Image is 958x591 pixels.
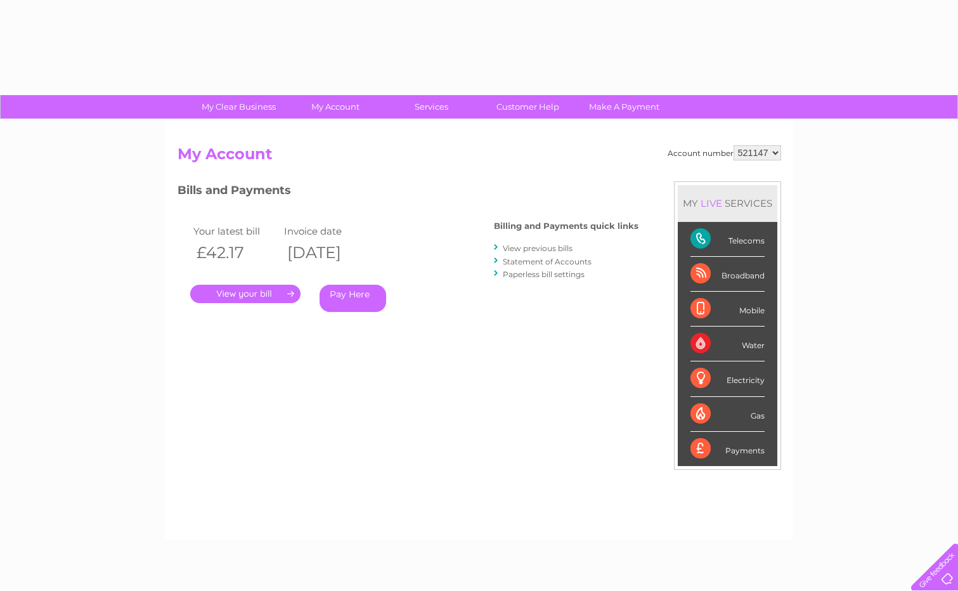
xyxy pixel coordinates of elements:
[190,285,301,303] a: .
[572,95,676,119] a: Make A Payment
[283,95,387,119] a: My Account
[698,197,725,209] div: LIVE
[668,145,781,160] div: Account number
[690,222,765,257] div: Telecoms
[178,181,638,204] h3: Bills and Payments
[690,361,765,396] div: Electricity
[320,285,386,312] a: Pay Here
[178,145,781,169] h2: My Account
[503,270,585,279] a: Paperless bill settings
[690,257,765,292] div: Broadband
[281,223,372,240] td: Invoice date
[494,221,638,231] h4: Billing and Payments quick links
[190,240,282,266] th: £42.17
[678,185,777,221] div: MY SERVICES
[503,244,573,253] a: View previous bills
[190,223,282,240] td: Your latest bill
[690,327,765,361] div: Water
[690,397,765,432] div: Gas
[281,240,372,266] th: [DATE]
[690,432,765,466] div: Payments
[476,95,580,119] a: Customer Help
[379,95,484,119] a: Services
[503,257,592,266] a: Statement of Accounts
[690,292,765,327] div: Mobile
[186,95,291,119] a: My Clear Business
